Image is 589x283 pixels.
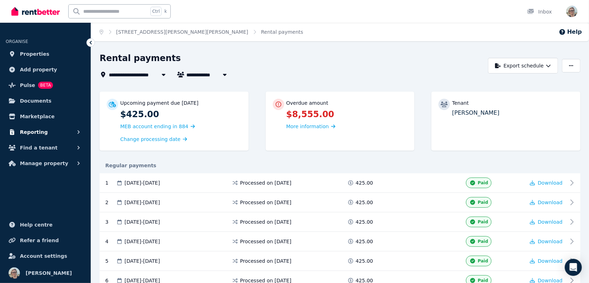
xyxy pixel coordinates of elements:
span: Paid [478,219,488,225]
h1: Rental payments [100,53,181,64]
img: RentBetter [11,6,60,17]
button: Reporting [6,125,85,139]
span: Download [538,239,563,244]
span: Change processing date [120,136,181,143]
span: Documents [20,97,52,105]
span: [DATE] - [DATE] [124,257,160,265]
p: Upcoming payment due [DATE] [120,99,198,107]
div: 3 [105,217,116,227]
span: Paid [478,239,488,244]
a: Refer a friend [6,233,85,247]
nav: Breadcrumb [91,23,312,41]
span: [DATE] - [DATE] [124,218,160,225]
button: Download [530,179,563,186]
span: Manage property [20,159,68,168]
span: Processed on [DATE] [240,218,291,225]
span: Download [538,258,563,264]
button: Download [530,199,563,206]
a: Help centre [6,218,85,232]
span: Processed on [DATE] [240,199,291,206]
a: PulseBETA [6,78,85,92]
span: Ctrl [150,7,161,16]
div: Regular payments [100,162,580,169]
img: Werona Armstrong [9,267,20,279]
span: [DATE] - [DATE] [124,179,160,186]
div: Inbox [527,8,552,15]
span: [DATE] - [DATE] [124,238,160,245]
span: Pulse [20,81,35,89]
button: Help [559,28,582,36]
a: [STREET_ADDRESS][PERSON_NAME][PERSON_NAME] [116,29,248,35]
span: More information [286,124,329,129]
span: Reporting [20,128,48,136]
span: Download [538,219,563,225]
p: [PERSON_NAME] [452,109,573,117]
span: 425.00 [356,179,373,186]
span: Marketplace [20,112,54,121]
button: Download [530,218,563,225]
div: 4 [105,236,116,247]
div: 5 [105,256,116,266]
span: Paid [478,258,488,264]
a: Documents [6,94,85,108]
span: 425.00 [356,218,373,225]
div: 2 [105,197,116,208]
span: Processed on [DATE] [240,257,291,265]
span: Download [538,180,563,186]
img: Werona Armstrong [566,6,578,17]
span: BETA [38,82,53,89]
span: Add property [20,65,57,74]
span: Processed on [DATE] [240,238,291,245]
span: Refer a friend [20,236,59,245]
button: Find a tenant [6,141,85,155]
a: Properties [6,47,85,61]
p: Overdue amount [286,99,328,107]
button: Download [530,257,563,265]
span: [PERSON_NAME] [26,269,72,277]
span: MEB account ending in 884 [120,124,189,129]
span: 425.00 [356,199,373,206]
span: k [164,9,167,14]
span: Find a tenant [20,143,58,152]
span: Paid [478,180,488,186]
p: $8,555.00 [286,109,408,120]
span: Rental payments [261,28,303,36]
span: Download [538,200,563,205]
p: $425.00 [120,109,242,120]
span: ORGANISE [6,39,28,44]
span: Help centre [20,221,53,229]
span: Paid [478,200,488,205]
div: 1 [105,178,116,188]
a: Add property [6,62,85,77]
span: Properties [20,50,49,58]
div: Open Intercom Messenger [565,259,582,276]
span: Account settings [20,252,67,260]
a: Marketplace [6,109,85,124]
a: Account settings [6,249,85,263]
span: Processed on [DATE] [240,179,291,186]
p: Tenant [452,99,469,107]
span: [DATE] - [DATE] [124,199,160,206]
span: 425.00 [356,238,373,245]
button: Export schedule [488,58,558,74]
a: Change processing date [120,136,187,143]
span: 425.00 [356,257,373,265]
button: Download [530,238,563,245]
button: Manage property [6,156,85,170]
